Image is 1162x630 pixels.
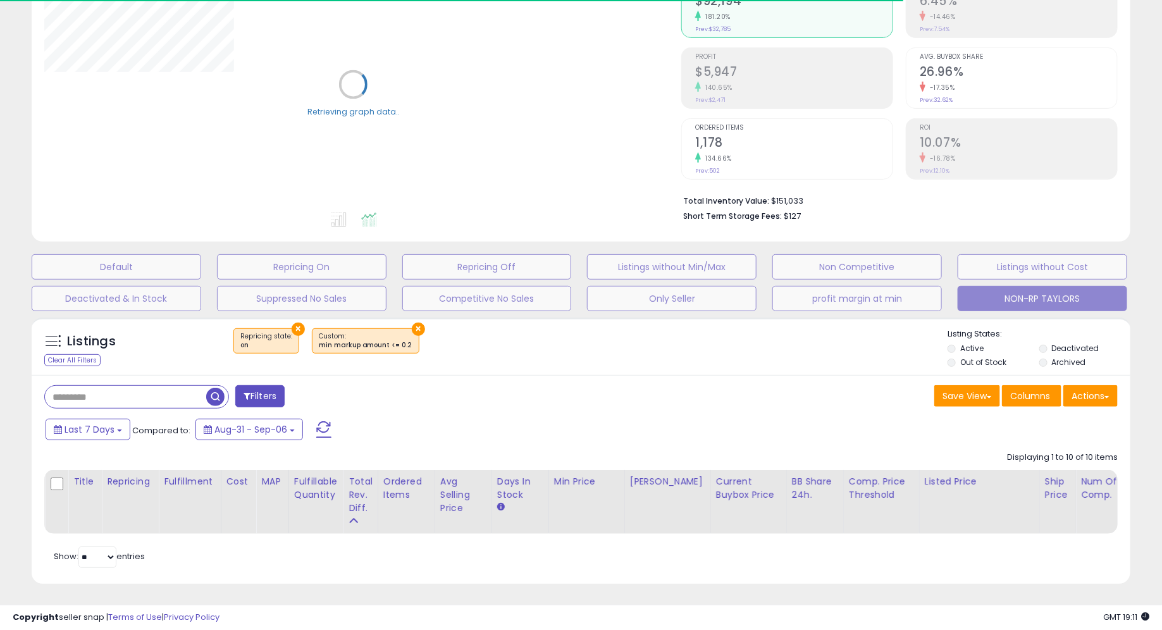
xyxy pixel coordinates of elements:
span: Ordered Items [695,125,893,132]
button: Suppressed No Sales [217,286,386,311]
div: Current Buybox Price [716,475,781,502]
button: Competitive No Sales [402,286,572,311]
small: 140.65% [701,83,732,92]
div: Retrieving graph data.. [307,106,400,118]
span: 2025-09-14 19:11 GMT [1103,611,1149,623]
b: Short Term Storage Fees: [683,211,782,221]
div: [PERSON_NAME] [630,475,705,488]
span: Show: entries [54,550,145,562]
button: Listings without Cost [958,254,1127,280]
div: Cost [226,475,251,488]
small: Prev: 32.62% [920,96,953,104]
div: MAP [261,475,283,488]
div: Clear All Filters [44,354,101,366]
div: Fulfillment [164,475,215,488]
strong: Copyright [13,611,59,623]
div: Avg Selling Price [440,475,486,515]
span: Compared to: [132,424,190,436]
div: Ordered Items [383,475,430,502]
div: Total Rev. Diff. [349,475,373,515]
button: Save View [934,385,1000,407]
h2: 10.07% [920,135,1117,152]
li: $151,033 [683,192,1108,207]
small: Prev: 502 [695,167,720,175]
div: Min Price [554,475,619,488]
small: Days In Stock. [497,502,505,513]
label: Deactivated [1052,343,1099,354]
div: Comp. Price Threshold [849,475,914,502]
small: -14.46% [925,12,956,22]
span: Last 7 Days [65,423,114,436]
span: Profit [695,54,893,61]
small: -16.78% [925,154,956,163]
small: Prev: 12.10% [920,167,949,175]
div: Repricing [107,475,153,488]
button: Aug-31 - Sep-06 [195,419,303,440]
span: Aug-31 - Sep-06 [214,423,287,436]
div: Days In Stock [497,475,543,502]
p: Listing States: [948,328,1130,340]
button: × [292,323,305,336]
span: Repricing state : [240,331,292,350]
button: Actions [1063,385,1118,407]
b: Total Inventory Value: [683,195,769,206]
label: Archived [1052,357,1086,367]
button: Only Seller [587,286,757,311]
button: Repricing On [217,254,386,280]
div: Listed Price [925,475,1034,488]
button: NON-RP TAYLORS [958,286,1127,311]
button: Deactivated & In Stock [32,286,201,311]
h5: Listings [67,333,116,350]
div: Displaying 1 to 10 of 10 items [1007,452,1118,464]
button: Listings without Min/Max [587,254,757,280]
small: -17.35% [925,83,955,92]
button: Repricing Off [402,254,572,280]
small: Prev: 7.54% [920,25,949,33]
small: 181.20% [701,12,731,22]
h2: $5,947 [695,65,893,82]
div: on [240,341,292,350]
button: Filters [235,385,285,407]
span: Columns [1010,390,1050,402]
span: Custom: [319,331,412,350]
a: Terms of Use [108,611,162,623]
button: Columns [1002,385,1061,407]
div: seller snap | | [13,612,219,624]
span: ROI [920,125,1117,132]
button: × [412,323,425,336]
h2: 1,178 [695,135,893,152]
label: Out of Stock [960,357,1006,367]
div: BB Share 24h. [792,475,838,502]
button: Last 7 Days [46,419,130,440]
button: Non Competitive [772,254,942,280]
div: Fulfillable Quantity [294,475,338,502]
label: Active [960,343,984,354]
h2: 26.96% [920,65,1117,82]
div: Num of Comp. [1081,475,1127,502]
small: Prev: $2,471 [695,96,726,104]
span: Avg. Buybox Share [920,54,1117,61]
div: Title [73,475,96,488]
button: profit margin at min [772,286,942,311]
div: Ship Price [1045,475,1070,502]
small: Prev: $32,785 [695,25,731,33]
small: 134.66% [701,154,732,163]
div: min markup amount <= 0.2 [319,341,412,350]
span: $127 [784,210,801,222]
button: Default [32,254,201,280]
a: Privacy Policy [164,611,219,623]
